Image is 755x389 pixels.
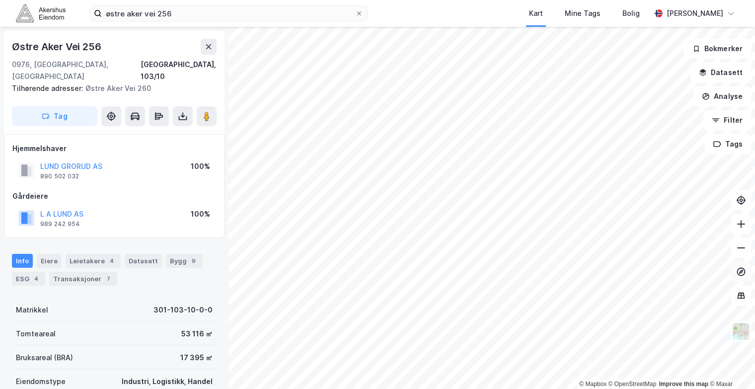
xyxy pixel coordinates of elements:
div: Østre Aker Vei 260 [12,82,209,94]
input: Søk på adresse, matrikkel, gårdeiere, leietakere eller personer [102,6,355,21]
div: 4 [31,274,41,284]
div: 53 116 ㎡ [181,328,213,340]
a: OpenStreetMap [608,381,657,388]
span: Tilhørende adresser: [12,84,85,92]
button: Filter [703,110,751,130]
iframe: Chat Widget [705,341,755,389]
div: Gårdeiere [12,190,216,202]
div: 9 [189,256,199,266]
div: Eiendomstype [16,376,66,388]
div: 989 242 954 [40,220,80,228]
div: Transaksjoner [49,272,117,286]
div: 17 395 ㎡ [180,352,213,364]
div: 100% [191,208,210,220]
button: Analyse [693,86,751,106]
div: Industri, Logistikk, Handel [122,376,213,388]
img: Z [732,322,751,341]
button: Datasett [690,63,751,82]
div: Bolig [622,7,640,19]
div: Kontrollprogram for chat [705,341,755,389]
div: Bygg [166,254,203,268]
img: akershus-eiendom-logo.9091f326c980b4bce74ccdd9f866810c.svg [16,4,66,22]
div: 7 [103,274,113,284]
button: Tags [705,134,751,154]
div: Eiere [37,254,62,268]
div: 0976, [GEOGRAPHIC_DATA], [GEOGRAPHIC_DATA] [12,59,141,82]
div: Mine Tags [565,7,601,19]
div: Info [12,254,33,268]
div: Tomteareal [16,328,56,340]
a: Mapbox [579,381,606,388]
div: Datasett [125,254,162,268]
button: Bokmerker [684,39,751,59]
div: Leietakere [66,254,121,268]
div: 890 502 032 [40,172,79,180]
div: [GEOGRAPHIC_DATA], 103/10 [141,59,217,82]
div: 4 [107,256,117,266]
div: Bruksareal (BRA) [16,352,73,364]
div: Østre Aker Vei 256 [12,39,103,55]
div: Hjemmelshaver [12,143,216,155]
div: 100% [191,160,210,172]
a: Improve this map [659,381,708,388]
div: [PERSON_NAME] [667,7,723,19]
div: ESG [12,272,45,286]
div: 301-103-10-0-0 [153,304,213,316]
div: Kart [529,7,543,19]
button: Tag [12,106,97,126]
div: Matrikkel [16,304,48,316]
